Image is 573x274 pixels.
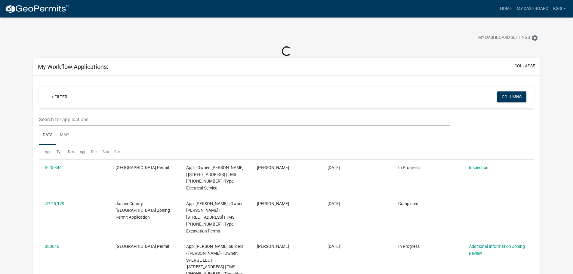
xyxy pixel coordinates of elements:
[497,91,526,102] button: Columns
[398,244,420,249] span: In Progress
[39,113,450,126] input: Search for applications
[469,165,488,170] a: Inspection
[51,145,62,159] datatable-header-cell: Type
[45,201,64,206] a: ZP-25-129
[398,201,418,206] span: Completed
[514,63,535,69] button: collapse
[116,244,169,249] span: Jasper County Building Permit
[62,145,74,159] datatable-header-cell: Description
[45,244,59,249] a: 380646
[498,3,514,14] a: Home
[38,63,108,70] h5: My Workflow Applications:
[257,201,289,206] span: Kimberly Rogers
[85,145,97,159] datatable-header-cell: Date Created
[116,165,169,170] span: Jasper County Building Permit
[46,91,72,102] a: + Filter
[45,165,62,170] a: S-25-346
[531,34,538,42] i: settings
[398,165,420,170] span: In Progress
[91,150,112,154] span: Date Created
[57,150,64,154] span: Type
[469,244,525,256] a: Additional Information Zoning Review
[328,244,340,249] span: 02/25/2025
[514,3,551,14] a: My Dashboard
[45,150,78,154] span: Application Number
[186,165,244,190] span: App: | Owner: Ken Tosky | 342 MARISTINE LN | TMS 081-00-04-068 | Type: Electrical Service
[68,150,86,154] span: Description
[39,126,56,145] a: Data
[328,165,340,170] span: 08/14/2025
[551,3,568,14] a: KSBI
[257,165,289,170] span: Kimberly Rogers
[97,145,108,159] datatable-header-cell: Status
[74,145,85,159] datatable-header-cell: Applicant
[478,34,530,42] span: My Dashboard Settings
[186,201,244,233] span: App: TOSKY KENNETH S | Owner: TOSKY KENNETH S | 13501 GRAYS HWY | TMS 058-00-02-018 | Type: Excav...
[257,244,289,249] span: Kimberly Rogers
[109,145,120,159] datatable-header-cell: Current Activity
[328,201,340,206] span: 03/04/2025
[114,150,139,154] span: Current Activity
[103,150,113,154] span: Status
[80,150,95,154] span: Applicant
[39,145,51,159] datatable-header-cell: Application Number
[473,32,543,44] button: My Dashboard Settingssettings
[56,126,72,145] a: Map
[116,201,170,220] span: Jasper County SC Zoning Permit Application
